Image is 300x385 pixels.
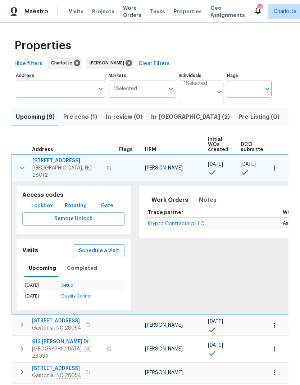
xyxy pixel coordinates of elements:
[69,8,83,15] span: Visits
[123,4,141,19] span: Work Orders
[79,246,119,255] span: Schedule a visit
[148,221,204,226] span: Krypto Contracting LLC
[257,4,262,12] div: 47
[24,8,48,15] span: Maestro
[148,210,183,215] span: Trade partner
[96,199,119,213] button: Gate
[262,84,272,94] button: Open
[32,317,81,325] span: [STREET_ADDRESS]
[208,162,223,167] span: [DATE]
[28,199,56,213] button: Lockbox
[138,59,170,68] span: Clear Filters
[32,365,81,372] span: [STREET_ADDRESS]
[62,199,90,213] button: Rotating
[210,4,245,19] span: Geo Assignments
[199,195,217,205] span: Notes
[99,201,116,210] span: Gate
[32,147,53,152] span: Address
[16,73,105,78] label: Address
[96,84,106,94] button: Open
[184,81,207,87] span: 1 Selected
[28,214,119,223] span: Remote Unlock
[136,57,173,71] button: Clear Filters
[145,147,156,152] span: HPM
[148,222,204,226] a: Krypto Contracting LLC
[22,291,58,302] td: [DATE]
[14,42,71,49] span: Properties
[145,323,183,328] span: [PERSON_NAME]
[109,73,176,78] label: Markets
[174,8,202,15] span: Properties
[241,142,267,152] span: DCO submitted
[61,294,91,298] a: Quality Control
[47,57,82,69] div: Charlotte
[208,319,223,324] span: [DATE]
[31,201,53,210] span: Lockbox
[32,164,103,179] span: [GEOGRAPHIC_DATA],
[22,191,125,199] h5: Access codes
[67,264,97,273] span: Completed
[63,112,97,122] span: Pre-reno (1)
[14,59,42,68] span: Hide filters
[29,264,56,273] span: Upcoming
[90,59,127,67] span: [PERSON_NAME]
[227,73,272,78] label: Flags
[208,343,223,348] span: [DATE]
[92,8,114,15] span: Projects
[274,8,296,15] span: Charlotte
[106,112,142,122] span: In-review (0)
[73,244,125,258] button: Schedule a visit
[65,201,87,210] span: Rotating
[32,325,81,332] span: Gastonia,
[238,112,279,122] span: Pre-Listing (0)
[166,84,176,94] button: Open
[179,73,223,78] label: Individuals
[22,247,38,254] h5: Visits
[151,195,188,205] span: Work Orders
[61,283,73,287] a: Setup
[86,57,133,69] div: [PERSON_NAME]
[114,86,137,92] span: 1 Selected
[241,162,256,167] span: [DATE]
[32,338,103,345] span: 912 [PERSON_NAME] Dr
[12,57,45,71] button: Hide filters
[145,346,183,352] span: [PERSON_NAME]
[32,372,81,379] span: Gastonia,
[145,370,183,375] span: [PERSON_NAME]
[145,166,183,171] span: [PERSON_NAME]
[150,9,165,14] span: Tasks
[22,212,125,226] button: Remote Unlock
[208,137,228,152] span: Initial WOs created
[119,147,133,152] span: Flags
[32,345,103,360] span: [GEOGRAPHIC_DATA],
[51,59,75,67] span: Charlotte
[151,112,230,122] span: In-[GEOGRAPHIC_DATA] (2)
[22,280,58,291] td: [DATE]
[32,157,103,164] span: [STREET_ADDRESS]
[16,112,55,122] span: Upcoming (9)
[214,87,224,97] button: Open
